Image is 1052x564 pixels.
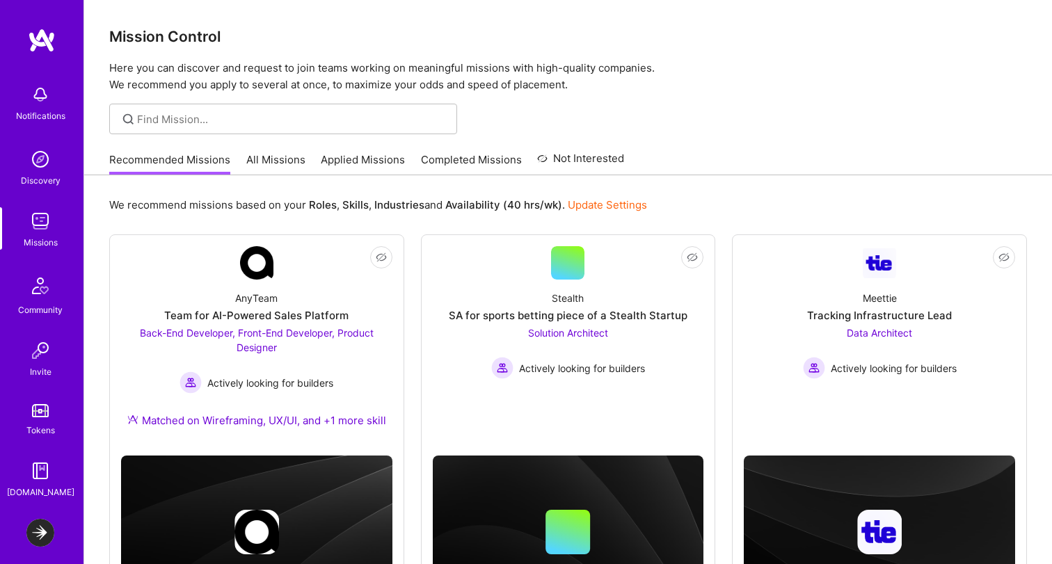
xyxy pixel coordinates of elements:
div: Missions [24,235,58,250]
img: Community [24,269,57,303]
div: Team for AI-Powered Sales Platform [164,308,349,323]
i: icon EyeClosed [376,252,387,263]
div: Tokens [26,423,55,437]
b: Availability (40 hrs/wk) [445,198,562,211]
div: AnyTeam [235,291,278,305]
div: Discovery [21,173,61,188]
div: Invite [30,364,51,379]
img: LaunchDarkly: Experimentation Delivery Team [26,519,54,547]
i: icon EyeClosed [998,252,1010,263]
a: Company LogoMeettieTracking Infrastructure LeadData Architect Actively looking for buildersActive... [744,246,1015,421]
img: Company logo [857,510,902,554]
b: Industries [374,198,424,211]
img: bell [26,81,54,108]
p: We recommend missions based on your , , and . [109,198,647,212]
span: Actively looking for builders [519,361,645,376]
div: Notifications [16,108,65,123]
img: guide book [26,457,54,485]
span: Actively looking for builders [831,361,957,376]
img: teamwork [26,207,54,235]
span: Actively looking for builders [207,376,333,390]
span: Solution Architect [528,327,608,339]
a: Company LogoAnyTeamTeam for AI-Powered Sales PlatformBack-End Developer, Front-End Developer, Pro... [121,246,392,444]
img: Actively looking for builders [180,371,202,394]
img: Actively looking for builders [803,357,825,379]
img: tokens [32,404,49,417]
b: Roles [309,198,337,211]
div: Tracking Infrastructure Lead [807,308,952,323]
img: Invite [26,337,54,364]
div: [DOMAIN_NAME] [7,485,74,499]
span: Data Architect [847,327,912,339]
div: Meettie [863,291,897,305]
div: Community [18,303,63,317]
i: icon SearchGrey [120,111,136,127]
img: Company logo [234,510,279,554]
input: Find Mission... [137,112,447,127]
div: SA for sports betting piece of a Stealth Startup [449,308,687,323]
a: Applied Missions [321,152,405,175]
a: Recommended Missions [109,152,230,175]
img: logo [28,28,56,53]
a: Not Interested [537,150,624,175]
div: Stealth [552,291,584,305]
img: Company Logo [863,248,896,278]
img: Ateam Purple Icon [127,414,138,425]
a: Completed Missions [421,152,522,175]
img: discovery [26,145,54,173]
p: Here you can discover and request to join teams working on meaningful missions with high-quality ... [109,60,1027,93]
a: StealthSA for sports betting piece of a Stealth StartupSolution Architect Actively looking for bu... [433,246,704,421]
h3: Mission Control [109,28,1027,45]
span: Back-End Developer, Front-End Developer, Product Designer [140,327,374,353]
b: Skills [342,198,369,211]
i: icon EyeClosed [687,252,698,263]
div: Matched on Wireframing, UX/UI, and +1 more skill [127,413,386,428]
img: Company Logo [240,246,273,280]
img: Actively looking for builders [491,357,513,379]
a: All Missions [246,152,305,175]
a: Update Settings [568,198,647,211]
a: LaunchDarkly: Experimentation Delivery Team [23,519,58,547]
